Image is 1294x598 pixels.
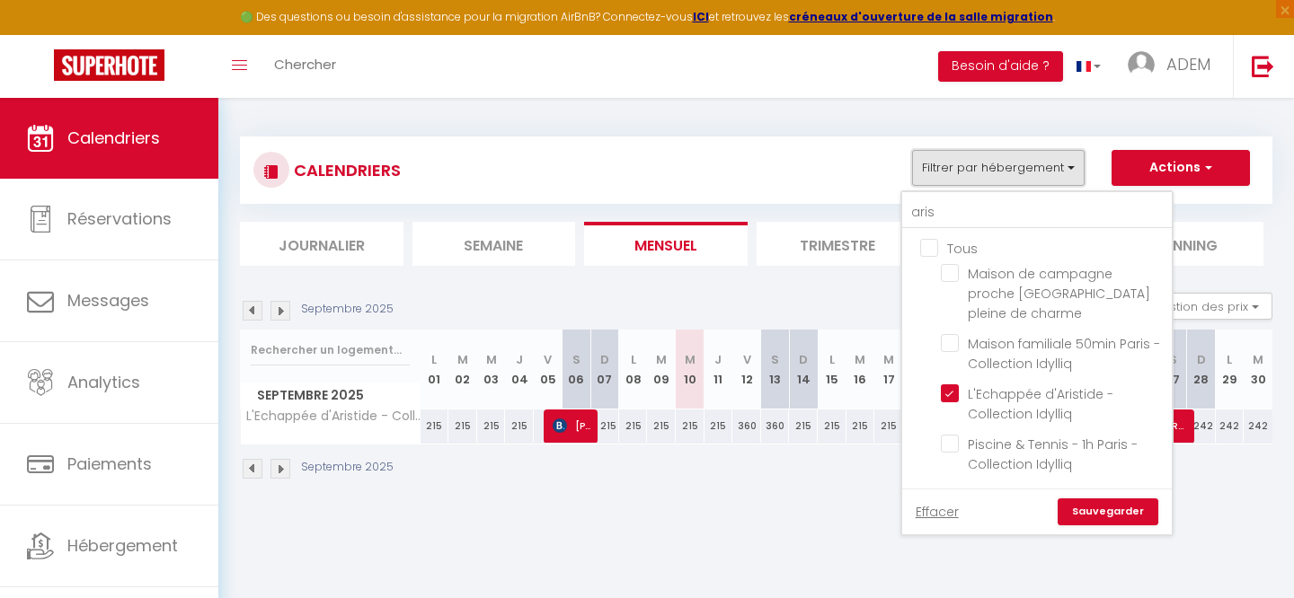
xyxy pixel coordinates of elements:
[818,409,846,443] div: 215
[590,330,619,409] th: 07
[553,409,591,443] span: [PERSON_NAME]
[14,7,68,61] button: Ouvrir le widget de chat LiveChat
[477,409,506,443] div: 215
[647,330,676,409] th: 09
[1187,330,1216,409] th: 28
[448,330,477,409] th: 02
[968,335,1160,373] span: Maison familiale 50min Paris - Collection Idylliq
[818,330,846,409] th: 15
[902,197,1172,229] input: Rechercher un logement...
[67,453,152,475] span: Paiements
[1252,55,1274,77] img: logout
[1112,150,1250,186] button: Actions
[534,330,563,409] th: 05
[240,222,403,266] li: Journalier
[67,534,178,557] span: Hébergement
[1197,351,1206,368] abbr: D
[619,330,648,409] th: 08
[477,330,506,409] th: 03
[67,289,149,312] span: Messages
[1216,330,1245,409] th: 29
[584,222,748,266] li: Mensuel
[600,351,609,368] abbr: D
[67,207,172,230] span: Réservations
[855,351,865,368] abbr: M
[916,502,959,522] a: Effacer
[486,351,497,368] abbr: M
[412,222,576,266] li: Semaine
[67,127,160,149] span: Calendriers
[1114,35,1233,98] a: ... ADEM
[244,409,423,423] span: L'Echappée d'Aristide - Collection Idylliq
[421,409,449,443] div: 215
[251,334,410,366] input: Rechercher un logement...
[1058,498,1158,525] a: Sauvegarder
[301,459,394,476] p: Septembre 2025
[846,330,875,409] th: 16
[457,351,468,368] abbr: M
[1227,351,1232,368] abbr: L
[938,51,1063,82] button: Besoin d'aide ?
[874,330,903,409] th: 17
[1216,409,1245,443] div: 242
[516,351,523,368] abbr: J
[968,435,1138,473] span: Piscine & Tennis - 1h Paris - Collection Idylliq
[829,351,835,368] abbr: L
[799,351,808,368] abbr: D
[1187,409,1216,443] div: 242
[714,351,722,368] abbr: J
[261,35,350,98] a: Chercher
[912,150,1085,186] button: Filtrer par hébergement
[1139,293,1272,320] button: Gestion des prix
[732,330,761,409] th: 12
[241,383,420,409] span: Septembre 2025
[1128,51,1155,78] img: ...
[705,330,733,409] th: 11
[656,351,667,368] abbr: M
[274,55,336,74] span: Chercher
[676,330,705,409] th: 10
[900,190,1174,536] div: Filtrer par hébergement
[631,351,636,368] abbr: L
[789,409,818,443] div: 215
[1244,330,1272,409] th: 30
[54,49,164,81] img: Super Booking
[874,409,903,443] div: 215
[685,351,696,368] abbr: M
[1166,53,1210,75] span: ADEM
[67,371,140,393] span: Analytics
[761,330,790,409] th: 13
[743,351,751,368] abbr: V
[846,409,875,443] div: 215
[421,330,449,409] th: 01
[757,222,920,266] li: Trimestre
[771,351,779,368] abbr: S
[1244,409,1272,443] div: 242
[1253,351,1263,368] abbr: M
[968,385,1113,423] span: L'Echappée d'Aristide - Collection Idylliq
[563,330,591,409] th: 06
[1218,517,1281,585] iframe: Chat
[505,409,534,443] div: 215
[968,265,1150,322] span: Maison de campagne proche [GEOGRAPHIC_DATA] pleine de charme
[647,409,676,443] div: 215
[1101,222,1264,266] li: Planning
[676,409,705,443] div: 215
[761,409,790,443] div: 360
[789,330,818,409] th: 14
[705,409,733,443] div: 215
[505,330,534,409] th: 04
[572,351,581,368] abbr: S
[619,409,648,443] div: 215
[732,409,761,443] div: 360
[883,351,894,368] abbr: M
[448,409,477,443] div: 215
[431,351,437,368] abbr: L
[693,9,709,24] a: ICI
[590,409,619,443] div: 215
[289,150,401,190] h3: CALENDRIERS
[789,9,1053,24] a: créneaux d'ouverture de la salle migration
[544,351,552,368] abbr: V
